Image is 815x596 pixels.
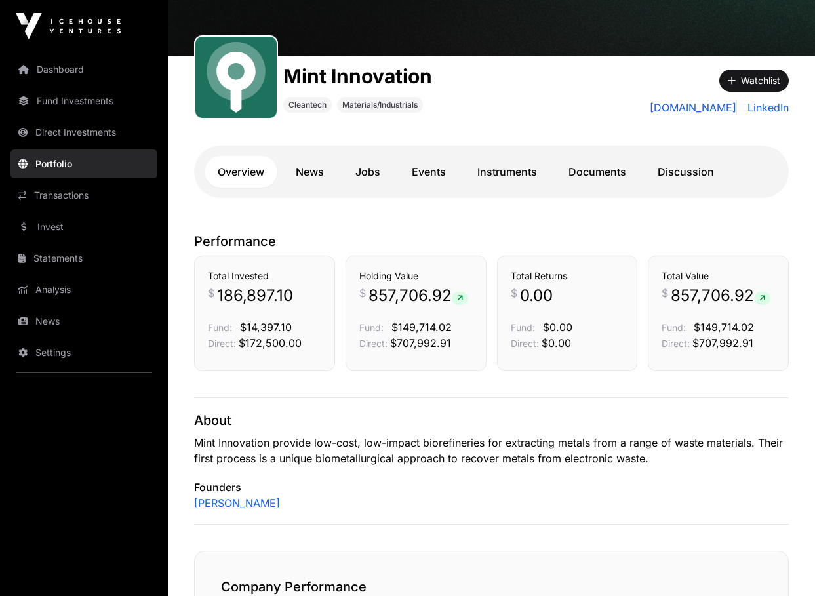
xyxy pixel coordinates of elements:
a: Settings [10,338,157,367]
a: LinkedIn [742,100,789,115]
h3: Total Invested [208,269,321,283]
iframe: Chat Widget [749,533,815,596]
span: $ [511,285,517,301]
p: Performance [194,232,789,250]
a: [PERSON_NAME] [194,495,280,511]
nav: Tabs [205,156,778,188]
span: $149,714.02 [391,321,452,334]
h1: Mint Innovation [283,64,432,88]
a: Statements [10,244,157,273]
span: Fund: [662,322,686,333]
span: 0.00 [520,285,553,306]
span: $0.00 [542,336,571,349]
button: Watchlist [719,70,789,92]
span: $14,397.10 [240,321,292,334]
span: $ [359,285,366,301]
a: Direct Investments [10,118,157,147]
img: Mint.svg [201,42,271,113]
span: 857,706.92 [368,285,468,306]
span: Direct: [662,338,690,349]
span: Direct: [208,338,236,349]
a: Analysis [10,275,157,304]
span: Fund: [511,322,535,333]
a: Discussion [645,156,727,188]
span: Fund: [208,322,232,333]
a: Invest [10,212,157,241]
span: $ [662,285,668,301]
span: Fund: [359,322,384,333]
span: Direct: [359,338,388,349]
span: 186,897.10 [217,285,293,306]
a: Fund Investments [10,87,157,115]
a: Dashboard [10,55,157,84]
a: Events [399,156,459,188]
p: Mint Innovation provide low-cost, low-impact biorefineries for extracting metals from a range of ... [194,435,789,466]
a: Portfolio [10,149,157,178]
span: $149,714.02 [694,321,754,334]
a: [DOMAIN_NAME] [650,100,737,115]
span: $ [208,285,214,301]
p: About [194,411,789,429]
span: Cleantech [288,100,327,110]
span: $0.00 [543,321,572,334]
span: $707,992.91 [692,336,753,349]
a: Documents [555,156,639,188]
a: News [10,307,157,336]
span: $172,500.00 [239,336,302,349]
span: Materials/Industrials [342,100,418,110]
span: 857,706.92 [671,285,770,306]
span: Direct: [511,338,539,349]
a: Jobs [342,156,393,188]
a: Instruments [464,156,550,188]
h3: Holding Value [359,269,473,283]
p: Founders [194,479,789,495]
img: Icehouse Ventures Logo [16,13,121,39]
h3: Total Value [662,269,775,283]
a: News [283,156,337,188]
span: $707,992.91 [390,336,451,349]
h2: Company Performance [221,578,762,596]
a: Overview [205,156,277,188]
h3: Total Returns [511,269,624,283]
a: Transactions [10,181,157,210]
